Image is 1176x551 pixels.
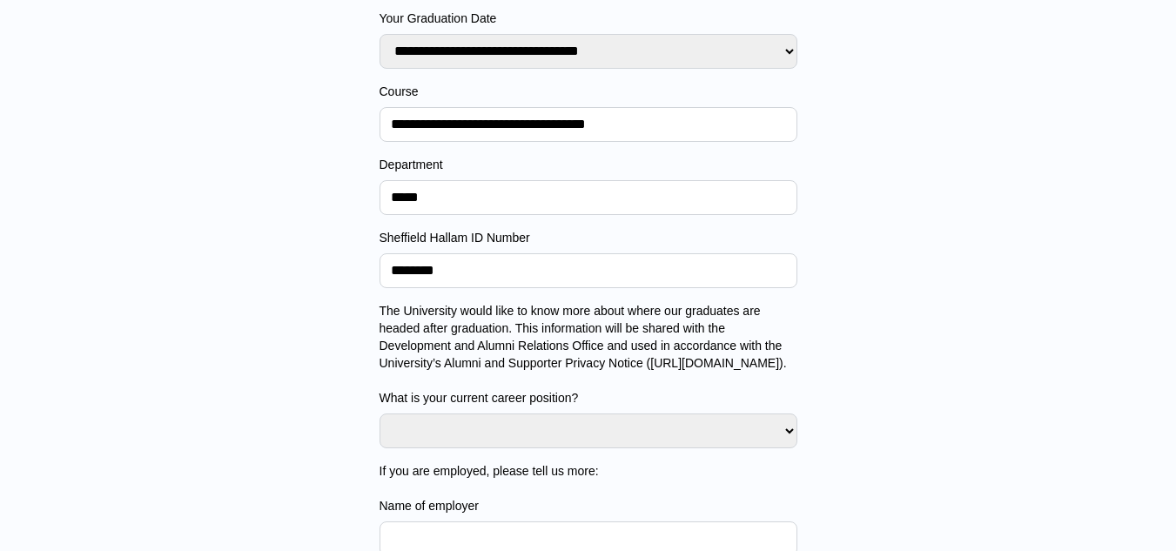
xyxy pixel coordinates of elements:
label: Department [380,156,797,173]
label: If you are employed, please tell us more: Name of employer [380,462,797,514]
label: Course [380,83,797,100]
label: The University would like to know more about where our graduates are headed after graduation. Thi... [380,302,797,407]
label: Your Graduation Date [380,10,797,27]
label: Sheffield Hallam ID Number [380,229,797,246]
